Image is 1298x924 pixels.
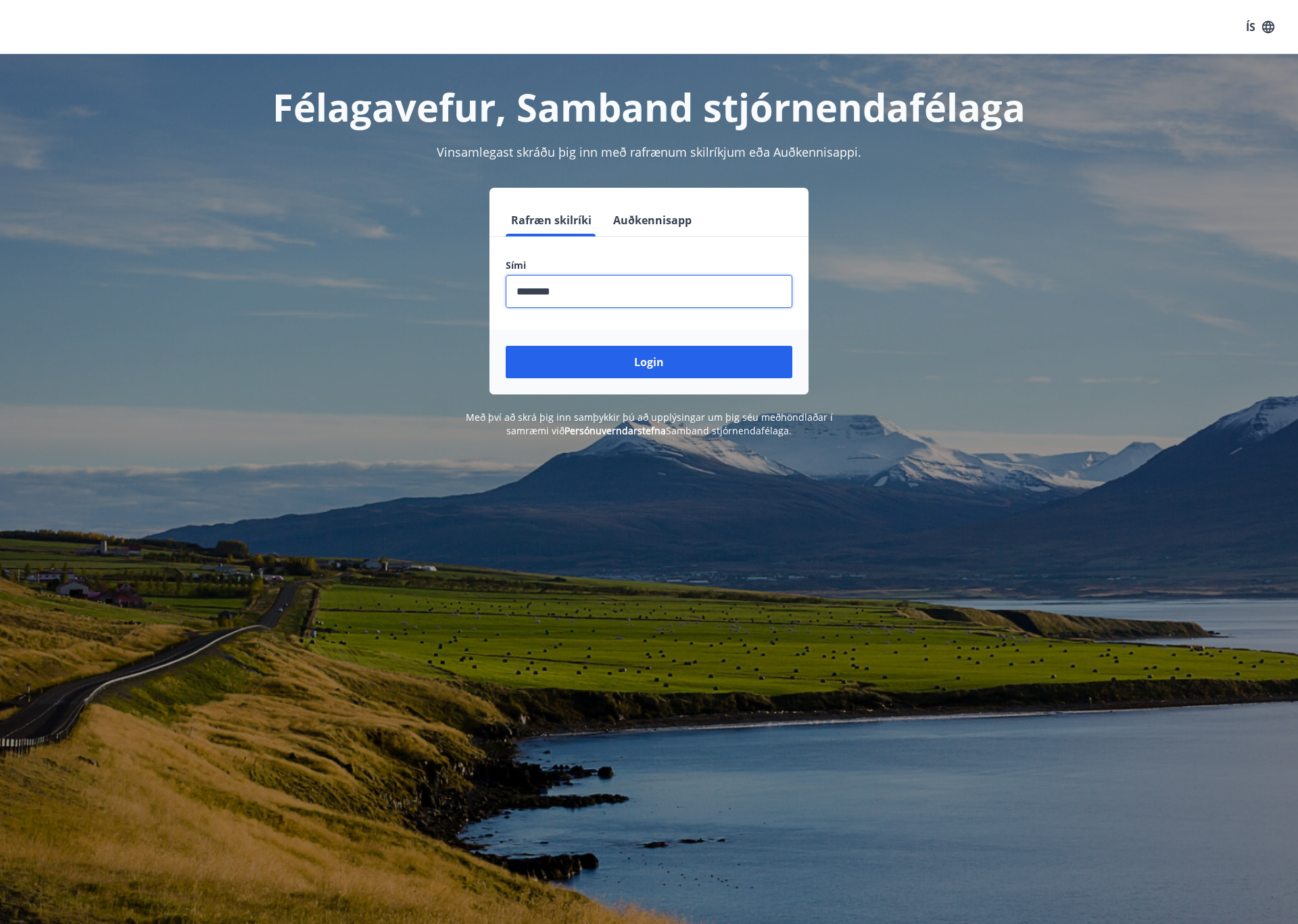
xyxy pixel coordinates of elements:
[178,81,1120,132] h1: Félagavefur, Samband stjórnendafélaga
[466,411,833,437] span: Með því að skrá þig inn samþykkir þú að upplýsingar um þig séu meðhöndlaðar í samræmi við Samband...
[608,204,697,236] button: Auðkennisapp
[437,144,861,160] span: Vinsamlegast skráðu þig inn með rafrænum skilríkjum eða Auðkennisappi.
[506,259,792,272] label: Sími
[506,204,597,236] button: Rafræn skilríki
[564,424,666,437] a: Persónuverndarstefna
[506,346,792,378] button: Login
[1239,15,1282,39] button: ÍS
